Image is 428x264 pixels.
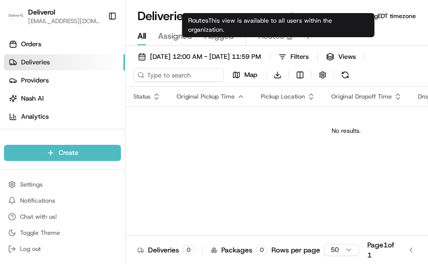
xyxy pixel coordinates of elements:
button: Map [228,68,262,82]
button: Views [322,50,360,64]
div: Deliveries [137,245,194,255]
a: Analytics [4,109,125,125]
span: Original Pickup Time [177,93,235,101]
a: Orders [4,36,125,52]
button: Settings [4,178,121,192]
span: Map [244,70,257,79]
span: [DATE] 12:00 AM - [DATE] 11:59 PM [150,52,261,61]
a: 📗Knowledge Base [6,142,81,160]
button: Start new chat [171,99,183,111]
span: Analytics [21,112,49,121]
input: Clear [26,65,166,75]
span: Assigned [158,30,192,42]
span: Create [59,148,78,157]
span: Pylon [100,170,121,178]
a: Deliveries [4,54,125,70]
img: 1736555255976-a54dd68f-1ca7-489b-9aae-adbdc363a1c4 [10,96,28,114]
div: Favorites [4,133,121,149]
span: Deliveries [21,58,50,67]
span: Knowledge Base [20,146,77,156]
img: Nash [10,10,30,30]
div: 0 [256,245,267,254]
span: All [137,30,146,42]
div: 📗 [10,147,18,155]
a: Powered byPylon [71,170,121,178]
div: Start new chat [34,96,165,106]
div: 💻 [85,147,93,155]
button: [DATE] 12:00 AM - [DATE] 11:59 PM [133,50,265,64]
span: Orders [21,40,41,49]
span: Settings [20,181,43,189]
input: Type to search [133,68,224,82]
a: Providers [4,72,125,89]
span: Status [133,93,151,101]
a: 💻API Documentation [81,142,165,160]
span: Views [338,52,356,61]
button: DeliverolDeliverol[EMAIL_ADDRESS][DOMAIN_NAME] [4,4,104,28]
span: All times are displayed using EDT timezone [298,12,416,20]
span: API Documentation [95,146,161,156]
div: 0 [183,245,194,254]
button: Filters [274,50,313,64]
button: [EMAIL_ADDRESS][DOMAIN_NAME] [28,17,100,25]
div: Packages [211,245,267,255]
button: Refresh [338,68,352,82]
button: Deliverol [28,7,55,17]
span: Toggle Theme [20,229,60,237]
span: This view is available to all users within the organization. [188,17,332,34]
a: Nash AI [4,91,125,107]
h1: Deliveries [137,8,189,24]
p: Welcome 👋 [10,40,183,56]
span: Providers [21,76,49,85]
div: We're available if you need us! [34,106,127,114]
span: Filters [291,52,309,61]
button: Notifications [4,194,121,208]
span: Notifications [20,197,55,205]
span: Chat with us! [20,213,57,221]
div: Routes [182,13,375,37]
span: Original Dropoff Time [331,93,392,101]
img: Deliverol [8,9,24,23]
button: Create [4,145,121,161]
span: Pickup Location [261,93,305,101]
span: Log out [20,245,41,253]
button: Log out [4,242,121,256]
button: Toggle Theme [4,226,121,240]
span: Nash AI [21,94,44,103]
button: Chat with us! [4,210,121,224]
div: Page 1 of 1 [367,240,394,260]
p: Rows per page [271,245,320,255]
